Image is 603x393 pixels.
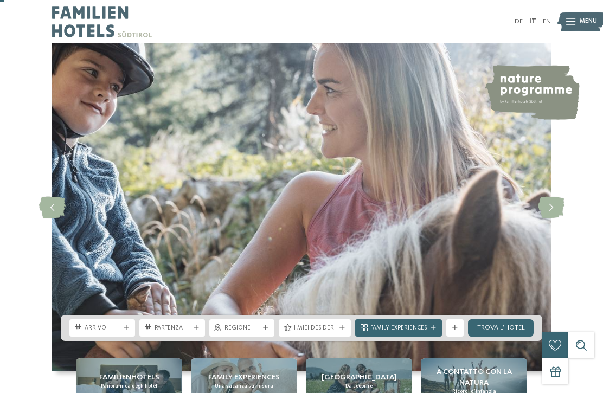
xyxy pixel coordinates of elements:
span: A contatto con la natura [425,366,523,388]
span: Partenza [155,324,190,333]
a: DE [515,18,523,25]
span: Family experiences [208,372,280,383]
span: I miei desideri [294,324,336,333]
img: Family hotel Alto Adige: the happy family places! [52,43,551,371]
span: Familienhotels [99,372,159,383]
span: Panoramica degli hotel [101,383,157,390]
img: nature programme by Familienhotels Südtirol [484,65,580,120]
span: Arrivo [85,324,120,333]
span: Da scoprire [345,383,373,390]
span: Menu [580,17,597,26]
a: trova l’hotel [468,319,534,337]
a: EN [543,18,551,25]
span: Regione [224,324,260,333]
span: Una vacanza su misura [215,383,273,390]
span: [GEOGRAPHIC_DATA] [322,372,397,383]
span: Family Experiences [370,324,427,333]
a: IT [529,18,536,25]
